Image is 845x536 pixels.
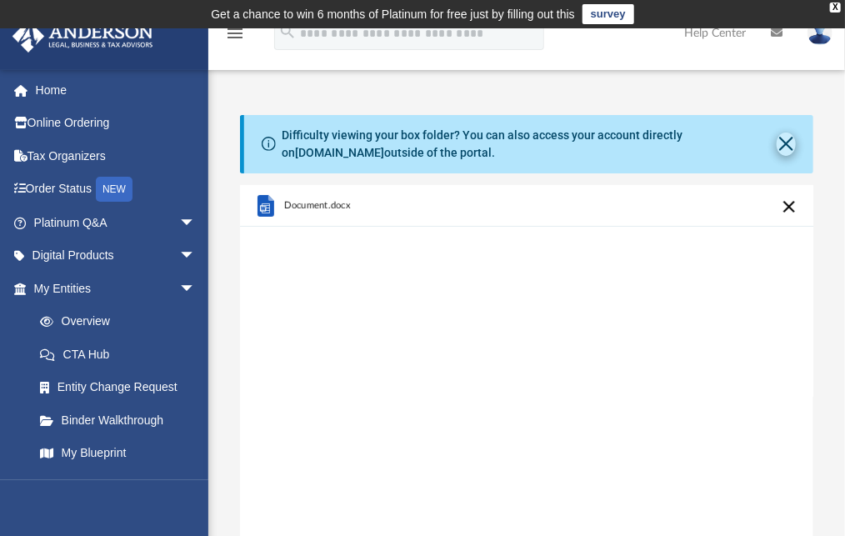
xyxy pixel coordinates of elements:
a: My Entitiesarrow_drop_down [12,272,221,305]
img: Anderson Advisors Platinum Portal [7,20,158,53]
a: Tax Due Dates [23,469,221,503]
a: Order StatusNEW [12,173,221,207]
i: menu [225,23,245,43]
div: Difficulty viewing your box folder? You can also access your account directly on outside of the p... [282,127,777,162]
a: My Blueprint [23,437,212,470]
a: [DOMAIN_NAME] [295,146,384,159]
a: Online Ordering [12,107,221,140]
a: Entity Change Request [23,371,221,404]
a: Home [12,73,221,107]
div: NEW [96,177,132,202]
span: arrow_drop_down [179,239,212,273]
span: arrow_drop_down [179,206,212,240]
a: Binder Walkthrough [23,403,221,437]
a: Platinum Q&Aarrow_drop_down [12,206,221,239]
a: Tax Organizers [12,139,221,173]
div: close [830,3,841,13]
a: Overview [23,305,221,338]
a: Digital Productsarrow_drop_down [12,239,221,273]
a: menu [225,32,245,43]
button: Close [777,133,795,156]
a: CTA Hub [23,338,221,371]
div: Get a chance to win 6 months of Platinum for free just by filling out this [211,4,575,24]
span: Document.docx [284,199,351,210]
i: search [278,23,297,41]
img: User Pic [807,21,832,45]
span: arrow_drop_down [179,272,212,306]
a: survey [582,4,634,24]
button: Cancel this upload [779,197,799,217]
